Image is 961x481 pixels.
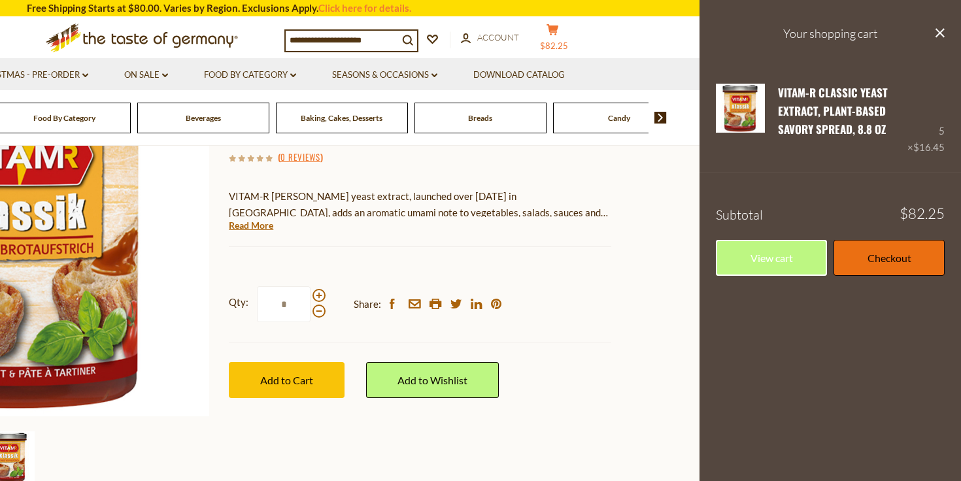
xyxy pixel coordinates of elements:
[260,374,313,386] span: Add to Cart
[913,141,945,153] span: $16.45
[229,294,248,310] strong: Qty:
[280,150,320,165] a: 0 Reviews
[468,113,492,123] a: Breads
[473,68,565,82] a: Download Catalog
[834,240,945,276] a: Checkout
[332,68,437,82] a: Seasons & Occasions
[204,68,296,82] a: Food By Category
[33,113,95,123] a: Food By Category
[229,362,345,398] button: Add to Cart
[716,240,827,276] a: View cart
[654,112,667,124] img: next arrow
[229,188,611,221] p: VITAM-R [PERSON_NAME] yeast extract, launched over [DATE] in [GEOGRAPHIC_DATA], adds an aromatic ...
[461,31,519,45] a: Account
[716,84,765,156] a: Vitam-R Classic Yeast Extract, Plant-Based Savory Spread, 8.8 oz
[540,41,568,51] span: $82.25
[907,84,945,156] div: 5 ×
[354,296,381,312] span: Share:
[257,286,311,322] input: Qty:
[778,84,888,138] a: Vitam-R Classic Yeast Extract, Plant-Based Savory Spread, 8.8 oz
[278,150,323,163] span: ( )
[124,68,168,82] a: On Sale
[533,24,572,56] button: $82.25
[608,113,630,123] a: Candy
[477,32,519,42] span: Account
[716,84,765,133] img: Vitam-R Classic Yeast Extract, Plant-Based Savory Spread, 8.8 oz
[229,219,273,232] a: Read More
[900,207,945,221] span: $82.25
[366,362,499,398] a: Add to Wishlist
[186,113,221,123] a: Beverages
[318,2,411,14] a: Click here for details.
[301,113,382,123] a: Baking, Cakes, Desserts
[716,207,763,223] span: Subtotal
